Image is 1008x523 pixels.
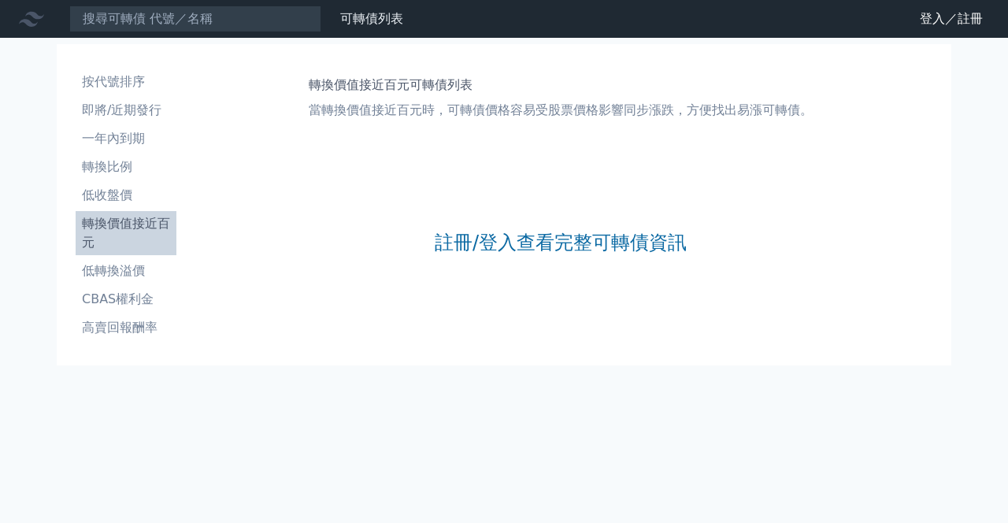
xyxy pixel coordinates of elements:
[76,158,176,176] li: 轉換比例
[76,69,176,95] a: 按代號排序
[76,186,176,205] li: 低收盤價
[69,6,321,32] input: 搜尋可轉債 代號／名稱
[340,11,403,26] a: 可轉債列表
[76,290,176,309] li: CBAS權利金
[435,230,687,255] a: 註冊/登入查看完整可轉債資訊
[76,101,176,120] li: 即將/近期發行
[76,287,176,312] a: CBAS權利金
[76,72,176,91] li: 按代號排序
[76,154,176,180] a: 轉換比例
[76,315,176,340] a: 高賣回報酬率
[76,211,176,255] a: 轉換價值接近百元
[76,261,176,280] li: 低轉換溢價
[309,76,813,95] h1: 轉換價值接近百元可轉債列表
[76,318,176,337] li: 高賣回報酬率
[76,126,176,151] a: 一年內到期
[309,101,813,120] p: 當轉換價值接近百元時，可轉債價格容易受股票價格影響同步漲跌，方便找出易漲可轉債。
[76,214,176,252] li: 轉換價值接近百元
[76,183,176,208] a: 低收盤價
[76,258,176,284] a: 低轉換溢價
[76,98,176,123] a: 即將/近期發行
[907,6,995,32] a: 登入／註冊
[76,129,176,148] li: 一年內到期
